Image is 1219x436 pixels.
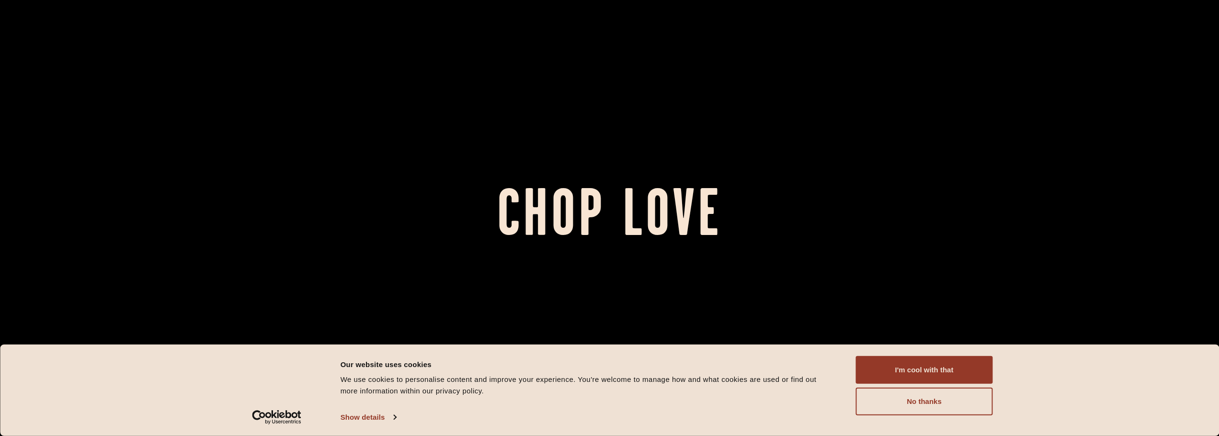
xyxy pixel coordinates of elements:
a: Usercentrics Cookiebot - opens in a new window [235,410,319,425]
div: We use cookies to personalise content and improve your experience. You're welcome to manage how a... [341,374,834,397]
button: I'm cool with that [856,356,993,384]
a: Show details [341,410,396,425]
button: No thanks [856,388,993,415]
div: Our website uses cookies [341,358,834,370]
